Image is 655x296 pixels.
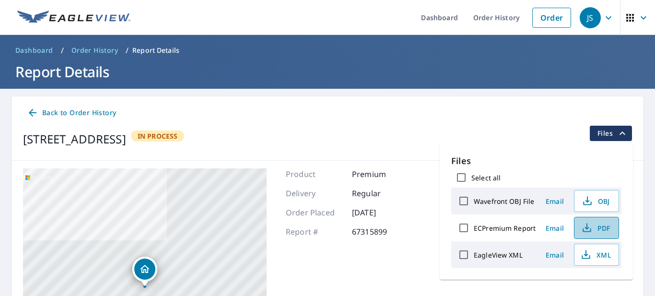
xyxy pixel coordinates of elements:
[27,107,116,119] span: Back to Order History
[597,128,628,139] span: Files
[451,154,621,167] p: Files
[539,248,570,262] button: Email
[580,222,611,234] span: PDF
[574,244,619,266] button: XML
[543,197,566,206] span: Email
[574,217,619,239] button: PDF
[589,126,632,141] button: filesDropdownBtn-67315899
[543,224,566,233] span: Email
[532,8,571,28] a: Order
[286,207,343,218] p: Order Placed
[71,46,118,55] span: Order History
[474,250,523,260] label: EagleView XML
[539,221,570,236] button: Email
[580,7,601,28] div: JS
[539,194,570,209] button: Email
[580,195,611,207] span: OBJ
[474,197,534,206] label: Wavefront OBJ File
[68,43,122,58] a: Order History
[352,226,409,237] p: 67315899
[132,131,184,141] span: In Process
[286,168,343,180] p: Product
[12,43,57,58] a: Dashboard
[132,257,157,286] div: Dropped pin, building 1, Residential property, 512 Pineapple Ct Orlando, FL 32835
[12,43,643,58] nav: breadcrumb
[17,11,130,25] img: EV Logo
[126,45,129,56] li: /
[471,173,501,182] label: Select all
[23,104,120,122] a: Back to Order History
[352,207,409,218] p: [DATE]
[286,226,343,237] p: Report #
[352,188,409,199] p: Regular
[132,46,179,55] p: Report Details
[286,188,343,199] p: Delivery
[574,190,619,212] button: OBJ
[15,46,53,55] span: Dashboard
[543,250,566,260] span: Email
[61,45,64,56] li: /
[474,224,536,233] label: ECPremium Report
[12,62,643,82] h1: Report Details
[352,168,409,180] p: Premium
[580,249,611,260] span: XML
[23,130,126,148] div: [STREET_ADDRESS]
